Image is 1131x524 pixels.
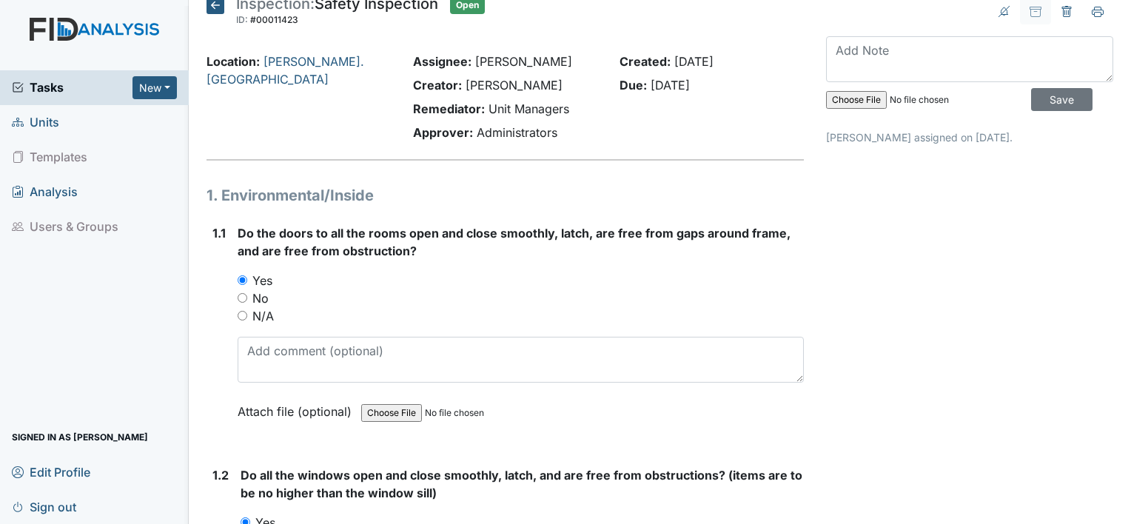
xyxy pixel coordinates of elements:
span: ID: [236,14,248,25]
span: Edit Profile [12,460,90,483]
strong: Location: [207,54,260,69]
label: 1.2 [212,466,229,484]
strong: Creator: [413,78,462,93]
strong: Created: [620,54,671,69]
input: N/A [238,311,247,320]
label: Attach file (optional) [238,394,358,420]
span: [PERSON_NAME] [475,54,572,69]
strong: Approver: [413,125,473,140]
label: No [252,289,269,307]
label: N/A [252,307,274,325]
a: Tasks [12,78,132,96]
strong: Due: [620,78,647,93]
span: [DATE] [674,54,714,69]
span: Unit Managers [489,101,569,116]
span: Sign out [12,495,76,518]
label: Yes [252,272,272,289]
label: 1.1 [212,224,226,242]
input: No [238,293,247,303]
strong: Assignee: [413,54,471,69]
strong: Remediator: [413,101,485,116]
p: [PERSON_NAME] assigned on [DATE]. [826,130,1113,145]
a: [PERSON_NAME]. [GEOGRAPHIC_DATA] [207,54,364,87]
span: #00011423 [250,14,298,25]
input: Yes [238,275,247,285]
span: Do all the windows open and close smoothly, latch, and are free from obstructions? (items are to ... [241,468,802,500]
button: New [132,76,177,99]
span: Analysis [12,181,78,204]
span: Do the doors to all the rooms open and close smoothly, latch, are free from gaps around frame, an... [238,226,791,258]
span: [PERSON_NAME] [466,78,563,93]
input: Save [1031,88,1093,111]
span: [DATE] [651,78,690,93]
h1: 1. Environmental/Inside [207,184,804,206]
span: Administrators [477,125,557,140]
span: Units [12,111,59,134]
span: Signed in as [PERSON_NAME] [12,426,148,449]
